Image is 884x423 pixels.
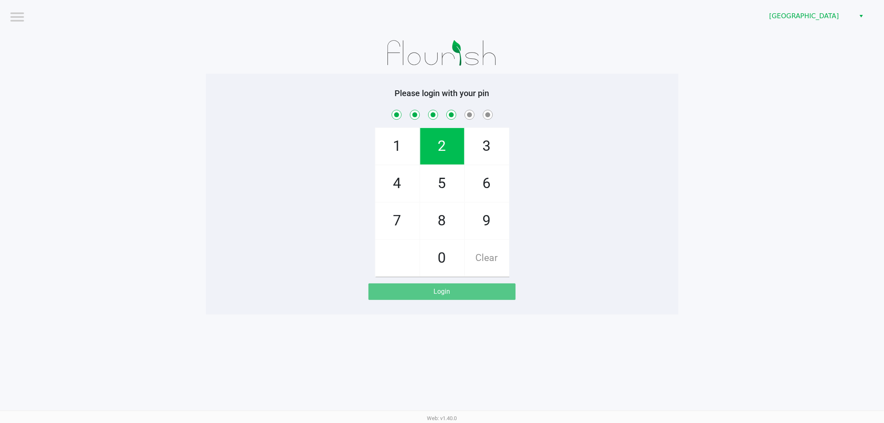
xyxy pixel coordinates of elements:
[465,128,509,164] span: 3
[427,415,457,421] span: Web: v1.40.0
[420,128,464,164] span: 2
[420,203,464,239] span: 8
[855,9,867,24] button: Select
[465,240,509,276] span: Clear
[420,240,464,276] span: 0
[420,165,464,202] span: 5
[465,203,509,239] span: 9
[465,165,509,202] span: 6
[375,128,419,164] span: 1
[769,11,850,21] span: [GEOGRAPHIC_DATA]
[212,88,672,98] h5: Please login with your pin
[375,203,419,239] span: 7
[375,165,419,202] span: 4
